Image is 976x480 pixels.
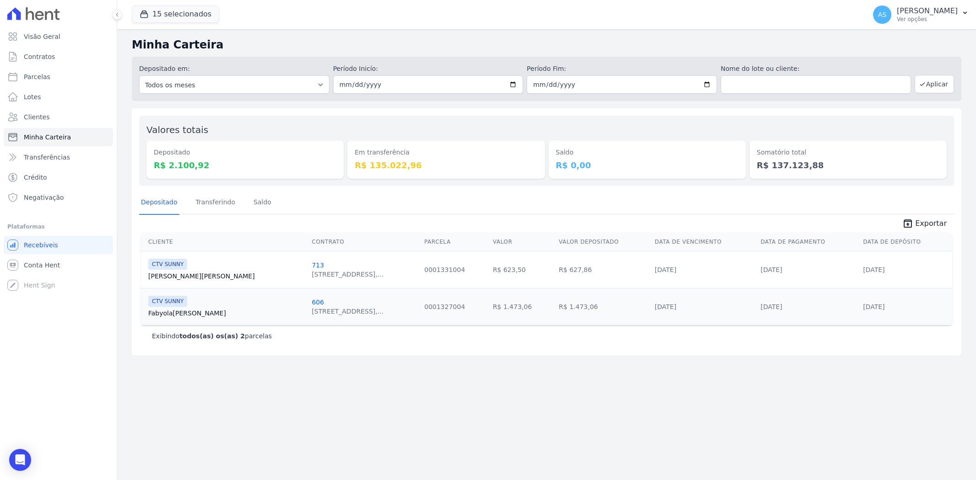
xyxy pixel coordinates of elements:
[154,159,336,171] dd: R$ 2.100,92
[527,64,717,74] label: Período Fim:
[757,159,939,171] dd: R$ 137.123,88
[424,303,465,310] a: 0001327004
[489,251,555,288] td: R$ 623,50
[895,218,954,231] a: unarchive Exportar
[139,65,190,72] label: Depositado em:
[760,303,782,310] a: [DATE]
[194,191,237,215] a: Transferindo
[489,288,555,325] td: R$ 1.473,06
[4,27,113,46] a: Visão Geral
[424,266,465,273] a: 0001331004
[556,159,739,171] dd: R$ 0,00
[312,261,324,269] a: 713
[148,296,187,307] span: CTV SUNNY
[9,449,31,471] div: Open Intercom Messenger
[132,37,961,53] h2: Minha Carteira
[555,233,651,251] th: Valor Depositado
[355,148,537,157] dt: Em transferência
[154,148,336,157] dt: Depositado
[878,11,886,18] span: AS
[333,64,523,74] label: Período Inicío:
[24,193,64,202] span: Negativação
[4,148,113,166] a: Transferências
[4,88,113,106] a: Lotes
[312,270,383,279] div: [STREET_ADDRESS],...
[866,2,976,27] button: AS [PERSON_NAME] Ver opções
[897,16,958,23] p: Ver opções
[915,218,947,229] span: Exportar
[556,148,739,157] dt: Saldo
[4,188,113,207] a: Negativação
[655,303,676,310] a: [DATE]
[24,261,60,270] span: Conta Hent
[4,256,113,274] a: Conta Hent
[146,124,208,135] label: Valores totais
[721,64,911,74] label: Nome do lote ou cliente:
[312,299,324,306] a: 606
[4,108,113,126] a: Clientes
[4,168,113,187] a: Crédito
[312,307,383,316] div: [STREET_ADDRESS],...
[308,233,421,251] th: Contrato
[24,32,60,41] span: Visão Geral
[760,266,782,273] a: [DATE]
[863,303,884,310] a: [DATE]
[421,233,489,251] th: Parcela
[757,148,939,157] dt: Somatório total
[148,309,304,318] a: Fabyola[PERSON_NAME]
[179,332,245,340] b: todos(as) os(as) 2
[141,233,308,251] th: Cliente
[863,266,884,273] a: [DATE]
[24,112,49,122] span: Clientes
[655,266,676,273] a: [DATE]
[902,218,913,229] i: unarchive
[651,233,757,251] th: Data de Vencimento
[148,259,187,270] span: CTV SUNNY
[4,128,113,146] a: Minha Carteira
[4,48,113,66] a: Contratos
[4,68,113,86] a: Parcelas
[555,288,651,325] td: R$ 1.473,06
[555,251,651,288] td: R$ 627,86
[24,153,70,162] span: Transferências
[7,221,109,232] div: Plataformas
[24,173,47,182] span: Crédito
[24,240,58,250] span: Recebíveis
[24,52,55,61] span: Contratos
[915,75,954,93] button: Aplicar
[24,133,71,142] span: Minha Carteira
[152,331,272,341] p: Exibindo parcelas
[252,191,273,215] a: Saldo
[148,272,304,281] a: [PERSON_NAME][PERSON_NAME]
[4,236,113,254] a: Recebíveis
[757,233,859,251] th: Data de Pagamento
[24,72,50,81] span: Parcelas
[24,92,41,101] span: Lotes
[489,233,555,251] th: Valor
[859,233,952,251] th: Data de Depósito
[897,6,958,16] p: [PERSON_NAME]
[139,191,179,215] a: Depositado
[355,159,537,171] dd: R$ 135.022,96
[132,5,219,23] button: 15 selecionados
